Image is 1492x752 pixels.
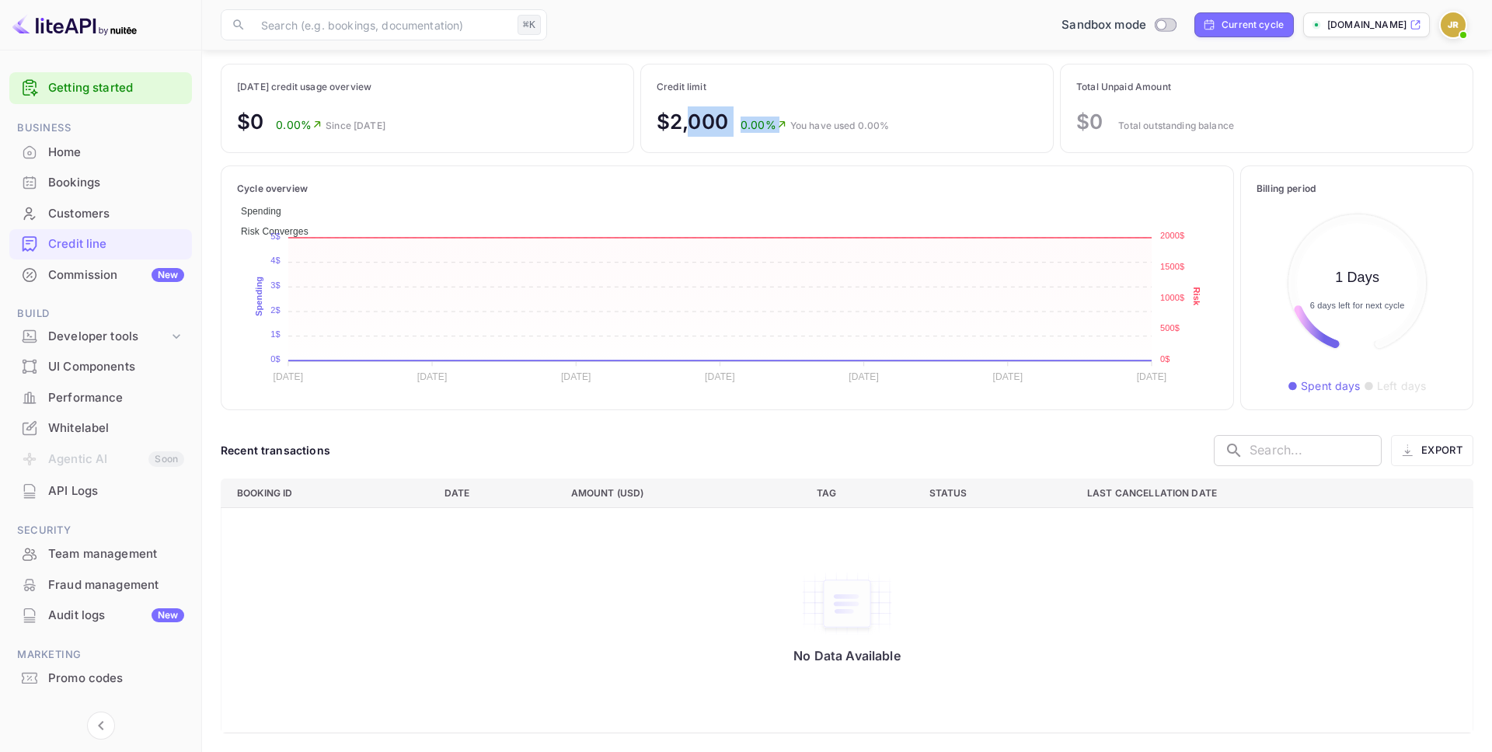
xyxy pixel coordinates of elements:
[48,545,184,563] div: Team management
[561,371,591,382] tspan: [DATE]
[1160,323,1180,332] tspan: 500$
[9,601,192,629] a: Audit logsNew
[152,268,184,282] div: New
[849,371,879,382] tspan: [DATE]
[1288,378,1361,394] p: ● Spent days
[793,648,901,663] p: No Data Available
[326,119,385,133] p: Since [DATE]
[9,199,192,228] a: Customers
[9,663,192,692] a: Promo codes
[9,570,192,599] a: Fraud management
[9,138,192,166] a: Home
[741,117,787,133] p: 0.00%
[9,539,192,569] div: Team management
[221,442,330,458] div: Recent transactions
[87,712,115,740] button: Collapse navigation
[48,670,184,688] div: Promo codes
[1055,16,1182,34] div: Switch to Production mode
[270,305,281,314] tspan: 2$
[276,117,322,133] p: 0.00%
[1076,80,1234,94] p: Total Unpaid Amount
[9,352,192,381] a: UI Components
[241,226,309,237] span: Risk Converges
[270,329,281,339] tspan: 1$
[1192,287,1201,306] text: Risk
[790,119,890,133] p: You have used 0.00%
[1160,231,1184,240] tspan: 2000$
[9,120,192,137] span: Business
[48,420,184,437] div: Whitelabel
[274,371,304,382] tspan: [DATE]
[1250,435,1382,466] input: Search...
[237,182,1218,196] p: Cycle overview
[9,383,192,412] a: Performance
[9,260,192,291] div: CommissionNew
[48,389,184,407] div: Performance
[270,280,281,289] tspan: 3$
[657,80,890,94] p: Credit limit
[221,479,1473,733] table: a dense table
[237,106,263,137] p: $0
[48,174,184,192] div: Bookings
[9,383,192,413] div: Performance
[48,144,184,162] div: Home
[48,235,184,253] div: Credit line
[241,206,281,217] span: Spending
[705,371,735,382] tspan: [DATE]
[917,479,1075,507] th: Status
[1160,292,1184,301] tspan: 1000$
[9,229,192,258] a: Credit line
[9,601,192,631] div: Audit logsNew
[221,479,433,507] th: Booking ID
[9,168,192,197] a: Bookings
[9,570,192,601] div: Fraud management
[9,260,192,289] a: CommissionNew
[1118,119,1234,133] p: Total outstanding balance
[9,646,192,663] span: Marketing
[800,571,894,636] img: empty-state-table.svg
[9,305,192,322] span: Build
[559,479,804,507] th: Amount (USD)
[48,482,184,500] div: API Logs
[9,138,192,168] div: Home
[518,15,541,35] div: ⌘K
[1441,12,1466,37] img: John Richards
[1137,371,1167,382] tspan: [DATE]
[9,476,192,507] div: API Logs
[1257,182,1457,196] p: Billing period
[9,413,192,444] div: Whitelabel
[9,199,192,229] div: Customers
[48,358,184,376] div: UI Components
[12,12,137,37] img: LiteAPI logo
[657,106,728,137] p: $2,000
[48,266,184,284] div: Commission
[1075,479,1473,507] th: Last cancellation date
[9,229,192,259] div: Credit line
[432,479,559,507] th: Date
[992,371,1023,382] tspan: [DATE]
[9,72,192,104] div: Getting started
[48,328,169,346] div: Developer tools
[152,608,184,622] div: New
[270,353,281,363] tspan: 0$
[270,231,281,240] tspan: 5$
[9,476,192,505] a: API Logs
[237,80,385,94] p: [DATE] credit usage overview
[48,576,184,594] div: Fraud management
[252,9,511,40] input: Search (e.g. bookings, documentation)
[48,79,184,97] a: Getting started
[1076,106,1103,137] p: $0
[1160,353,1170,363] tspan: 0$
[1222,18,1284,32] div: Current cycle
[1061,16,1146,34] span: Sandbox mode
[9,663,192,694] div: Promo codes
[9,168,192,198] div: Bookings
[48,205,184,223] div: Customers
[804,479,917,507] th: Tag
[9,352,192,382] div: UI Components
[270,256,281,265] tspan: 4$
[9,522,192,539] span: Security
[48,607,184,625] div: Audit logs
[254,276,263,315] text: Spending
[1391,435,1473,466] button: Export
